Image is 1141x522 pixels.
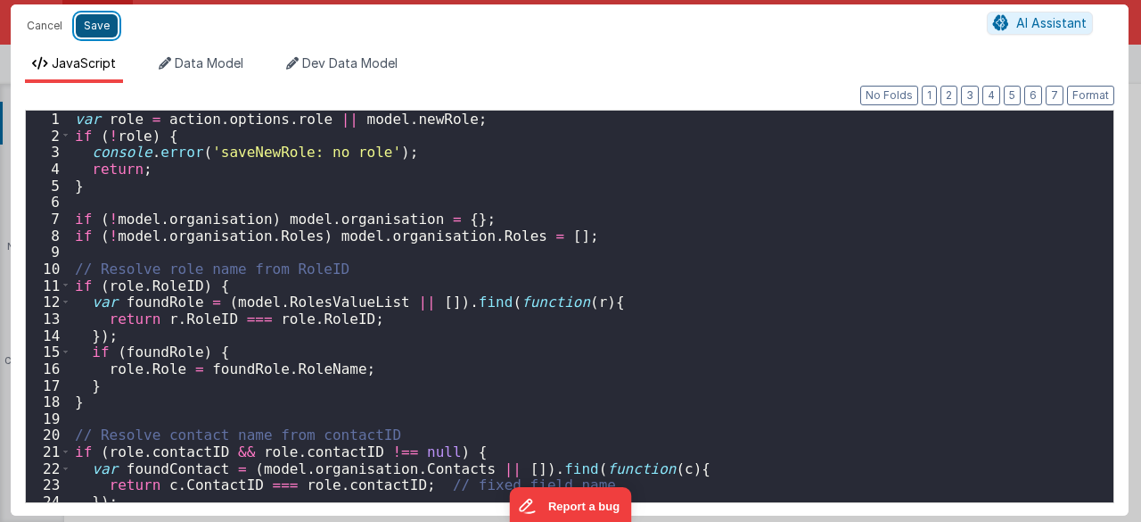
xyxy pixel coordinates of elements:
span: Data Model [175,55,243,70]
button: 2 [940,86,957,105]
button: 6 [1024,86,1042,105]
div: 3 [26,144,71,161]
div: 14 [26,327,71,344]
div: 9 [26,244,71,261]
span: Dev Data Model [302,55,398,70]
div: 18 [26,394,71,410]
div: 20 [26,427,71,443]
div: 13 [26,311,71,327]
span: JavaScript [52,55,116,70]
button: AI Assistant [987,12,1093,35]
button: No Folds [860,86,918,105]
span: AI Assistant [1016,15,1087,30]
button: 1 [922,86,937,105]
div: 7 [26,211,71,228]
div: 22 [26,460,71,477]
div: 17 [26,377,71,394]
div: 4 [26,161,71,178]
div: 23 [26,476,71,493]
div: 8 [26,228,71,244]
button: Cancel [18,13,71,38]
button: Format [1067,86,1114,105]
div: 12 [26,294,71,311]
div: 21 [26,443,71,460]
div: 10 [26,261,71,278]
div: 2 [26,128,71,145]
div: 15 [26,344,71,360]
button: 4 [982,86,1000,105]
button: 3 [961,86,979,105]
div: 11 [26,278,71,294]
div: 19 [26,410,71,427]
button: 7 [1046,86,1063,105]
button: 5 [1004,86,1021,105]
div: 16 [26,360,71,377]
div: 24 [26,493,71,510]
button: Save [76,14,118,37]
div: 6 [26,194,71,211]
div: 1 [26,111,71,128]
div: 5 [26,178,71,195]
